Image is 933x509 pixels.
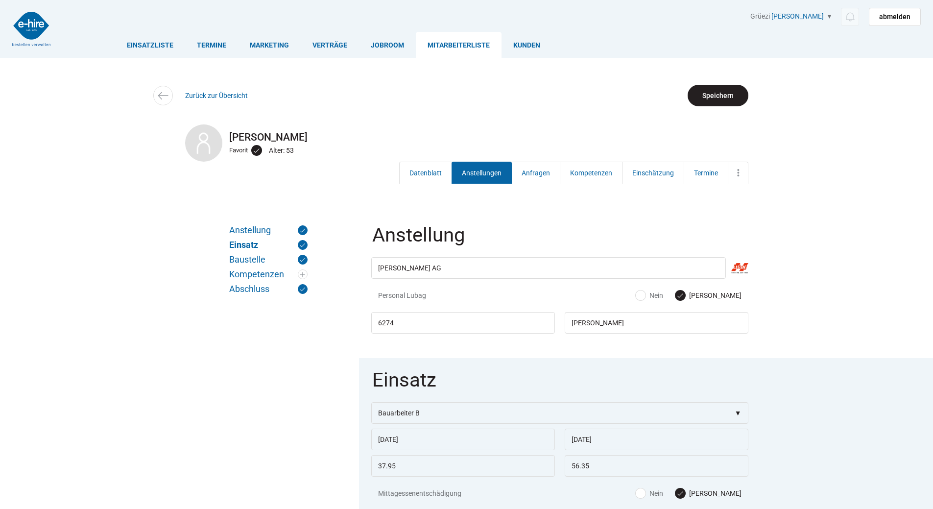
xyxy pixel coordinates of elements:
[750,12,921,26] div: Grüezi
[565,429,748,450] input: Einsatz bis (Tag oder Monate)
[185,131,748,143] h2: [PERSON_NAME]
[636,291,663,300] label: Nein
[452,162,512,184] a: Anstellungen
[560,162,622,184] a: Kompetenzen
[115,32,185,58] a: Einsatzliste
[675,488,742,498] label: [PERSON_NAME]
[229,225,308,235] a: Anstellung
[229,240,308,250] a: Einsatz
[185,32,238,58] a: Termine
[371,312,555,334] input: Arbeitsort PLZ
[378,291,498,300] span: Personal Lubag
[371,370,750,402] legend: Einsatz
[622,162,684,184] a: Einschätzung
[869,8,921,26] a: abmelden
[565,455,748,477] input: Tarif (Personal Lubag)
[771,12,824,20] a: [PERSON_NAME]
[416,32,502,58] a: Mitarbeiterliste
[399,162,452,184] a: Datenblatt
[675,291,742,300] label: [PERSON_NAME]
[301,32,359,58] a: Verträge
[511,162,560,184] a: Anfragen
[844,11,856,23] img: icon-notification.svg
[371,225,750,257] legend: Anstellung
[156,89,170,103] img: icon-arrow-left.svg
[565,312,748,334] input: Arbeitsort Ort
[185,92,248,99] a: Zurück zur Übersicht
[636,488,663,498] label: Nein
[269,144,296,157] div: Alter: 53
[229,255,308,265] a: Baustelle
[684,162,728,184] a: Termine
[371,257,726,279] input: Firma
[12,12,50,46] img: logo2.png
[229,284,308,294] a: Abschluss
[688,85,748,106] input: Speichern
[371,429,555,450] input: Einsatz von (Tag oder Jahr)
[359,32,416,58] a: Jobroom
[229,269,308,279] a: Kompetenzen
[238,32,301,58] a: Marketing
[378,488,498,498] span: Mittagessenentschädigung
[371,455,555,477] input: Std. Lohn/Spesen
[502,32,552,58] a: Kunden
